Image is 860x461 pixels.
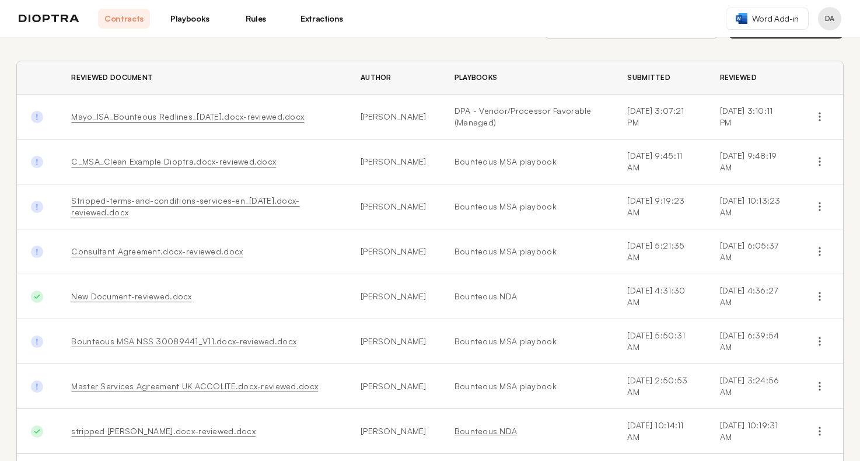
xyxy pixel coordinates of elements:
td: [DATE] 9:48:19 AM [706,139,796,184]
a: Word Add-in [726,8,809,30]
td: [DATE] 4:31:30 AM [613,274,705,319]
td: [DATE] 9:19:23 AM [613,184,705,229]
td: [DATE] 9:45:11 AM [613,139,705,184]
a: Extractions [296,9,348,29]
a: C_MSA_Clean Example Dioptra.docx-reviewed.docx [71,156,276,166]
td: [DATE] 10:19:31 AM [706,409,796,454]
td: [DATE] 10:14:11 AM [613,409,705,454]
td: [PERSON_NAME] [347,95,441,139]
button: Profile menu [818,7,841,30]
td: [DATE] 10:13:23 AM [706,184,796,229]
a: Bounteous MSA NSS 30089441_V11.docx-reviewed.docx [71,336,296,346]
a: New Document-reviewed.docx [71,291,191,301]
td: [PERSON_NAME] [347,409,441,454]
img: Done [31,111,43,123]
a: Rules [230,9,282,29]
img: Done [31,201,43,213]
th: Reviewed Document [57,61,347,95]
a: Master Services Agreement UK ACCOLITE.docx-reviewed.docx [71,381,318,391]
td: [DATE] 4:36:27 AM [706,274,796,319]
td: [PERSON_NAME] [347,184,441,229]
img: Done [31,246,43,258]
a: Bounteous MSA playbook [455,201,600,212]
td: [PERSON_NAME] [347,319,441,364]
td: [DATE] 5:50:31 AM [613,319,705,364]
th: Playbooks [441,61,614,95]
th: Reviewed [706,61,796,95]
td: [PERSON_NAME] [347,274,441,319]
a: Bounteous MSA playbook [455,246,600,257]
a: Stripped-terms-and-conditions-services-en_[DATE].docx-reviewed.docx [71,195,299,217]
th: Submitted [613,61,705,95]
th: Author [347,61,441,95]
img: Done [31,380,43,393]
a: Playbooks [164,9,216,29]
img: logo [19,15,79,23]
td: [PERSON_NAME] [347,229,441,274]
img: Done [31,291,43,303]
a: Bounteous MSA playbook [455,380,600,392]
a: Contracts [98,9,150,29]
a: Bounteous NDA [455,291,600,302]
td: [DATE] 2:50:53 AM [613,364,705,409]
img: word [736,13,747,24]
a: Mayo_ISA_Bounteous Redlines_[DATE].docx-reviewed.docx [71,111,304,121]
img: Done [31,336,43,348]
td: [DATE] 3:24:56 AM [706,364,796,409]
td: [DATE] 3:10:11 PM [706,95,796,139]
a: stripped [PERSON_NAME].docx-reviewed.docx [71,426,255,436]
a: Bounteous MSA playbook [455,336,600,347]
a: Bounteous NDA [455,425,600,437]
a: Bounteous MSA playbook [455,156,600,167]
a: DPA - Vendor/Processor Favorable (Managed) [455,105,600,128]
td: [DATE] 3:07:21 PM [613,95,705,139]
td: [PERSON_NAME] [347,364,441,409]
td: [DATE] 5:21:35 AM [613,229,705,274]
td: [DATE] 6:39:54 AM [706,319,796,364]
td: [PERSON_NAME] [347,139,441,184]
img: Done [31,425,43,438]
td: [DATE] 6:05:37 AM [706,229,796,274]
img: Done [31,156,43,168]
span: Word Add-in [752,13,799,25]
a: Consultant Agreement.docx-reviewed.docx [71,246,243,256]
